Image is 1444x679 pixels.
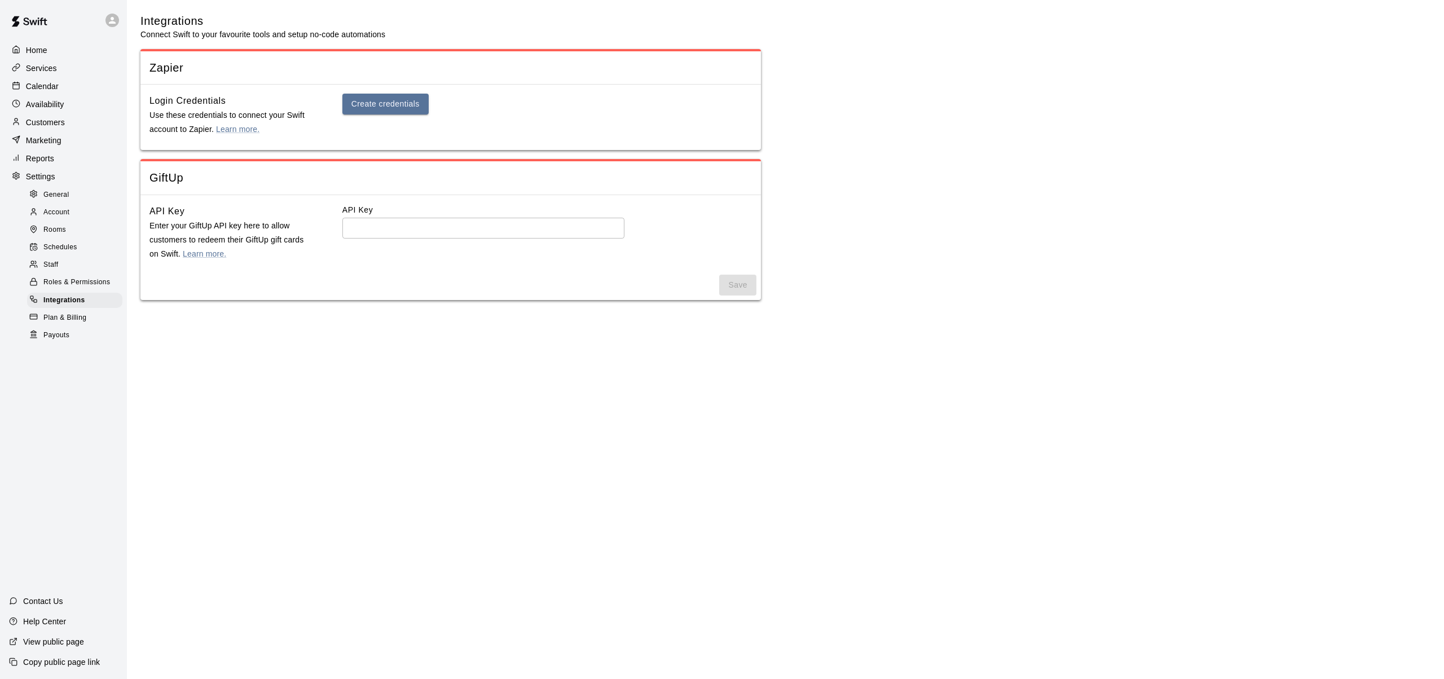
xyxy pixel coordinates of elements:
[27,292,127,309] a: Integrations
[27,275,122,290] div: Roles & Permissions
[719,275,756,296] span: Upgrade your plan to sell gift cards to your customers
[43,259,58,271] span: Staff
[27,205,122,221] div: Account
[43,312,86,324] span: Plan & Billing
[149,94,226,108] h6: Login Credentials
[9,168,118,185] a: Settings
[27,257,127,274] a: Staff
[26,117,65,128] p: Customers
[27,328,122,343] div: Payouts
[43,224,66,236] span: Rooms
[23,656,100,668] p: Copy public page link
[43,277,110,288] span: Roles & Permissions
[342,204,373,215] label: API Key
[43,189,69,201] span: General
[149,204,184,219] h6: API Key
[27,239,127,257] a: Schedules
[43,330,69,341] span: Payouts
[149,60,752,76] span: Zapier
[27,222,127,239] a: Rooms
[23,596,63,607] p: Contact Us
[9,78,118,95] a: Calendar
[23,616,66,627] p: Help Center
[23,636,84,647] p: View public page
[27,240,122,255] div: Schedules
[149,108,306,136] p: Use these credentials to connect your Swift account to Zapier.
[26,135,61,146] p: Marketing
[9,132,118,149] a: Marketing
[216,125,259,134] a: Learn more.
[27,310,122,326] div: Plan & Billing
[26,63,57,74] p: Services
[43,295,85,306] span: Integrations
[27,293,122,308] div: Integrations
[27,222,122,238] div: Rooms
[27,187,122,203] div: General
[27,274,127,292] a: Roles & Permissions
[9,96,118,113] a: Availability
[26,153,54,164] p: Reports
[9,150,118,167] a: Reports
[149,170,752,186] span: GiftUp
[342,94,429,114] button: Create credentials
[183,249,226,258] a: Learn more.
[27,327,127,344] a: Payouts
[9,60,118,77] a: Services
[26,171,55,182] p: Settings
[26,99,64,110] p: Availability
[27,204,127,221] a: Account
[27,309,127,327] a: Plan & Billing
[43,207,69,218] span: Account
[9,114,118,131] a: Customers
[27,186,127,204] a: General
[9,42,118,59] a: Home
[26,45,47,56] p: Home
[43,242,77,253] span: Schedules
[26,81,59,92] p: Calendar
[140,14,385,29] h5: Integrations
[140,29,385,40] p: Connect Swift to your favourite tools and setup no-code automations
[149,219,306,262] p: Enter your GiftUp API key here to allow customers to redeem their GiftUp gift cards on Swift.
[27,257,122,273] div: Staff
